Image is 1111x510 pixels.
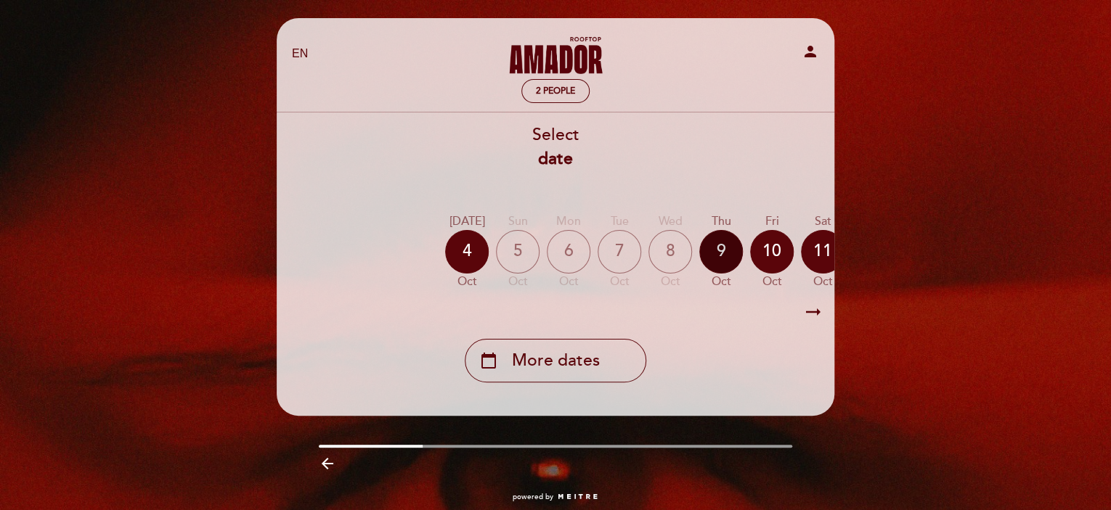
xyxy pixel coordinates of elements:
[276,123,835,171] div: Select
[547,213,590,230] div: Mon
[802,43,819,65] button: person
[699,273,743,290] div: Oct
[513,492,553,502] span: powered by
[648,230,692,273] div: 8
[512,349,600,373] span: More dates
[750,273,794,290] div: Oct
[445,213,489,230] div: [DATE]
[547,273,590,290] div: Oct
[445,230,489,273] div: 4
[496,230,540,273] div: 5
[801,213,845,230] div: Sat
[801,230,845,273] div: 11
[750,230,794,273] div: 10
[536,86,575,96] span: 2 people
[538,149,573,169] b: date
[598,213,641,230] div: Tue
[699,213,743,230] div: Thu
[802,43,819,60] i: person
[465,34,646,74] a: [PERSON_NAME] Rooftop
[598,273,641,290] div: Oct
[598,230,641,273] div: 7
[699,230,743,273] div: 9
[648,273,692,290] div: Oct
[513,492,598,502] a: powered by
[557,493,598,501] img: MEITRE
[496,273,540,290] div: Oct
[319,455,336,472] i: arrow_backward
[750,213,794,230] div: Fri
[648,213,692,230] div: Wed
[480,348,497,373] i: calendar_today
[801,273,845,290] div: Oct
[445,273,489,290] div: Oct
[802,297,824,328] i: arrow_right_alt
[547,230,590,273] div: 6
[496,213,540,230] div: Sun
